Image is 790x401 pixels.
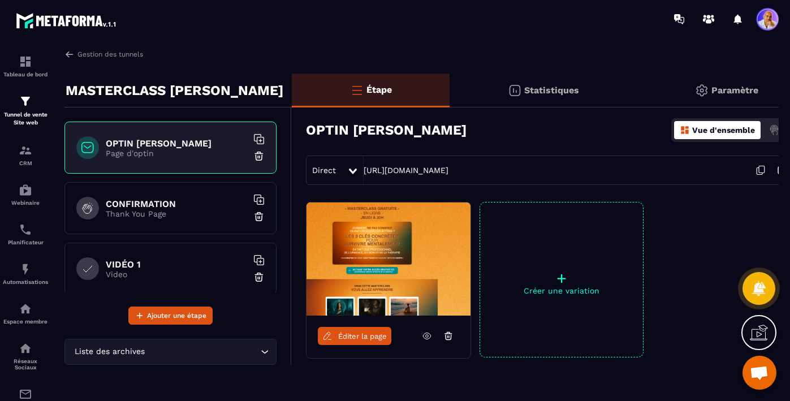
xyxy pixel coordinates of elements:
p: Page d'optin [106,149,247,158]
span: Liste des archives [72,346,147,358]
img: stats.20deebd0.svg [508,84,521,97]
img: email [19,387,32,401]
img: social-network [19,342,32,355]
div: Ouvrir le chat [742,356,776,390]
img: formation [19,144,32,157]
a: formationformationTunnel de vente Site web [3,86,48,135]
p: CRM [3,160,48,166]
p: Paramètre [711,85,758,96]
img: automations [19,183,32,197]
img: formation [19,94,32,108]
img: dashboard-orange.40269519.svg [680,125,690,135]
p: Webinaire [3,200,48,206]
img: trash [253,271,265,283]
p: Automatisations [3,279,48,285]
p: Statistiques [524,85,579,96]
img: actions.d6e523a2.png [769,125,779,135]
p: Tableau de bord [3,71,48,77]
input: Search for option [147,346,258,358]
h3: OPTIN [PERSON_NAME] [306,122,467,138]
p: MASTERCLASS [PERSON_NAME] [66,79,283,102]
img: logo [16,10,118,31]
img: arrow [64,49,75,59]
a: automationsautomationsWebinaire [3,175,48,214]
a: schedulerschedulerPlanificateur [3,214,48,254]
span: Ajouter une étape [147,310,206,321]
a: Gestion des tunnels [64,49,143,59]
img: trash [253,150,265,162]
a: formationformationCRM [3,135,48,175]
p: Thank You Page [106,209,247,218]
p: Tunnel de vente Site web [3,111,48,127]
a: automationsautomationsEspace membre [3,294,48,333]
h6: CONFIRMATION [106,199,247,209]
div: Search for option [64,339,277,365]
p: Étape [366,84,392,95]
a: [URL][DOMAIN_NAME] [364,166,448,175]
a: social-networksocial-networkRéseaux Sociaux [3,333,48,379]
span: Éditer la page [338,332,387,340]
p: Réseaux Sociaux [3,358,48,370]
img: formation [19,55,32,68]
a: Éditer la page [318,327,391,345]
img: bars-o.4a397970.svg [350,83,364,97]
p: Créer une variation [480,286,643,295]
h6: VIDÉO 1 [106,259,247,270]
p: + [480,270,643,286]
button: Ajouter une étape [128,307,213,325]
p: Espace membre [3,318,48,325]
p: Video [106,270,247,279]
p: Planificateur [3,239,48,245]
img: trash [253,211,265,222]
img: scheduler [19,223,32,236]
img: setting-gr.5f69749f.svg [695,84,709,97]
a: formationformationTableau de bord [3,46,48,86]
img: image [306,202,470,316]
span: Direct [312,166,336,175]
p: Vue d'ensemble [692,126,755,135]
img: automations [19,302,32,316]
a: automationsautomationsAutomatisations [3,254,48,294]
img: automations [19,262,32,276]
h6: OPTIN [PERSON_NAME] [106,138,247,149]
